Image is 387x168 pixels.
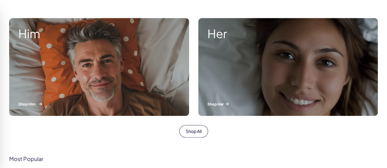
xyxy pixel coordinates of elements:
strong: Him [18,27,180,40]
a: A woman smiling while lying in bed. Her Shop Her [194,13,383,120]
a: A man smiling while lying in bed. Him Shop Him [5,13,194,120]
p: Shop Him [18,102,180,107]
p: Shop Her [207,102,369,107]
a: Shop All [179,125,208,138]
strong: Her [207,27,369,40]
